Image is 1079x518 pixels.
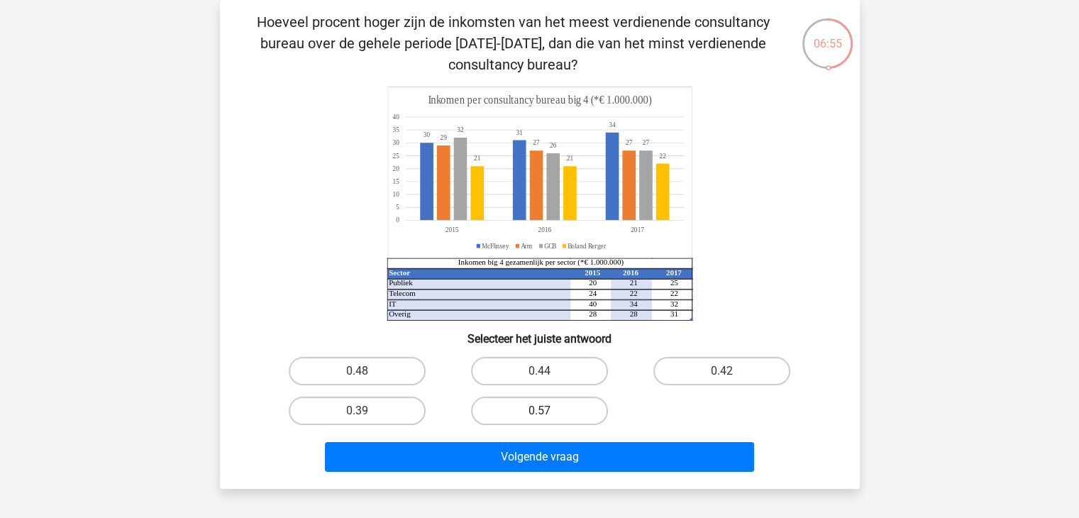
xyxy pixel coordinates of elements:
tspan: 22 [659,151,665,160]
tspan: 15 [392,177,399,186]
tspan: GCB [544,241,557,250]
tspan: 28 [589,309,597,318]
tspan: 27 [642,138,649,147]
tspan: McFlinsey [482,241,509,250]
tspan: 28 [629,309,637,318]
tspan: IT [389,299,397,308]
label: 0.57 [471,397,608,425]
tspan: 24 [589,289,597,297]
tspan: 0 [396,216,399,224]
tspan: 22 [670,289,677,297]
p: Hoeveel procent hoger zijn de inkomsten van het meest verdienende consultancy bureau over de gehe... [243,11,784,75]
tspan: 5 [396,203,399,211]
tspan: 26 [549,141,556,150]
tspan: 40 [392,113,399,121]
button: Volgende vraag [325,442,754,472]
tspan: 31 [516,128,523,137]
label: 0.48 [289,357,426,385]
tspan: 34 [609,121,616,129]
tspan: Sector [389,268,410,277]
tspan: Inkomen big 4 gezamenlijk per sector (*€ 1.000.000) [458,258,624,267]
tspan: 29 [440,133,446,142]
label: 0.44 [471,357,608,385]
label: 0.39 [289,397,426,425]
label: 0.42 [653,357,790,385]
h6: Selecteer het juiste antwoord [243,321,837,346]
tspan: 2727 [533,138,632,147]
tspan: 34 [629,299,637,308]
tspan: Inkomen per consultancy bureau big 4 (*€ 1.000.000) [428,94,651,107]
tspan: 25 [392,151,399,160]
tspan: 2017 [665,268,681,277]
tspan: 30 [392,138,399,147]
tspan: 2016 [622,268,638,277]
tspan: Telecom [389,289,416,297]
tspan: 40 [589,299,597,308]
tspan: 20 [392,164,399,172]
tspan: Boland Rerger [568,241,607,250]
tspan: 35 [392,126,399,134]
tspan: Overig [389,309,411,318]
tspan: Arm [521,241,532,250]
tspan: 10 [392,190,399,199]
div: 06:55 [801,17,854,53]
tspan: Publiek [389,278,413,287]
tspan: 22 [629,289,637,297]
tspan: 31 [670,309,677,318]
tspan: 32 [670,299,677,308]
tspan: 21 [629,278,637,287]
tspan: 25 [670,278,677,287]
tspan: 2121 [473,154,572,162]
tspan: 30 [423,131,430,139]
tspan: 32 [457,126,464,134]
tspan: 20 [589,278,597,287]
tspan: 201520162017 [445,226,643,234]
tspan: 2015 [585,268,600,277]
